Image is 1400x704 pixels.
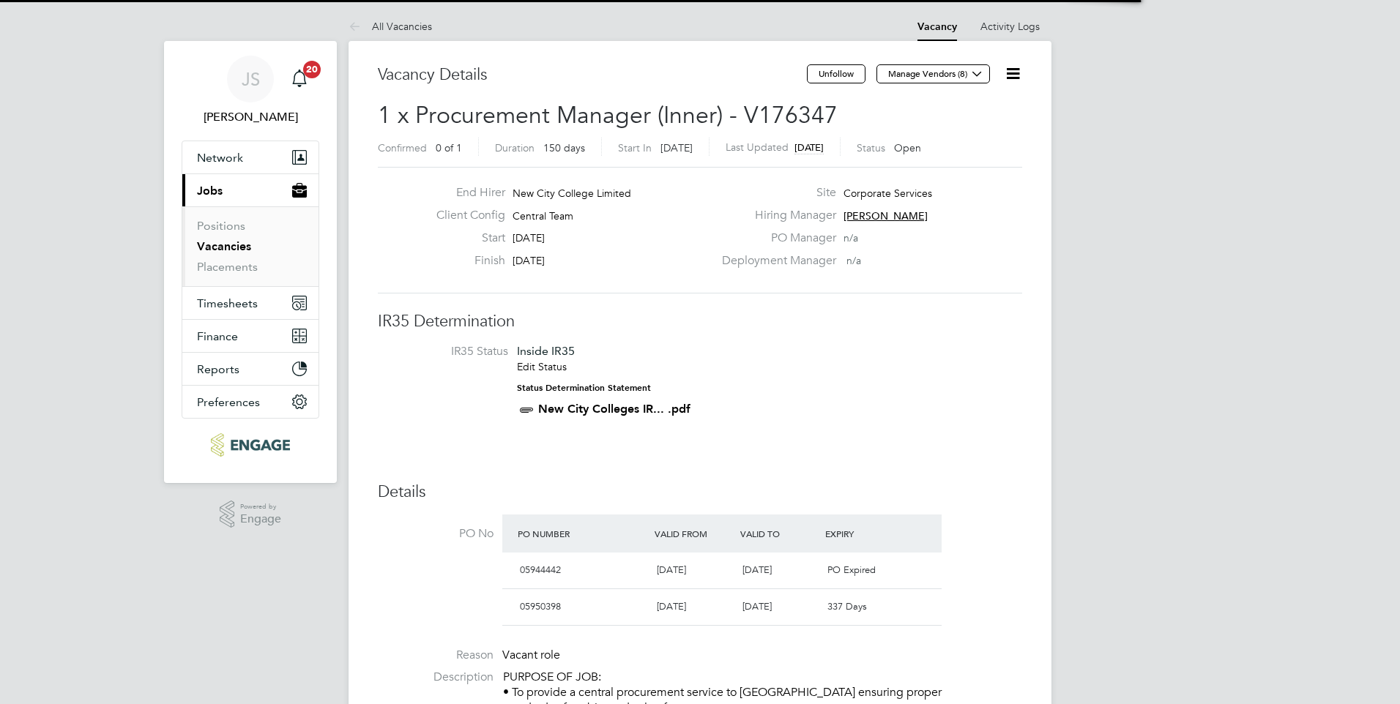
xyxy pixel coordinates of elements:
[197,329,238,343] span: Finance
[502,648,560,662] span: Vacant role
[807,64,865,83] button: Unfollow
[651,520,737,547] div: Valid From
[726,141,789,154] label: Last Updated
[713,253,836,269] label: Deployment Manager
[513,209,573,222] span: Central Team
[182,56,319,126] a: JS[PERSON_NAME]
[517,344,575,358] span: Inside IR35
[844,209,928,222] span: [PERSON_NAME]
[182,353,319,385] button: Reports
[713,231,836,246] label: PO Manager
[220,501,282,528] a: Powered byEngage
[425,185,505,201] label: End Hirer
[742,563,772,576] span: [DATE]
[378,311,1022,332] h3: IR35 Determination
[520,600,561,613] span: 05950398
[513,187,631,200] span: New City College Limited
[182,174,319,206] button: Jobs
[425,253,505,269] label: Finish
[857,141,885,154] label: Status
[197,362,239,376] span: Reports
[517,360,567,373] a: Edit Status
[846,254,861,267] span: n/a
[520,563,561,576] span: 05944442
[240,501,281,513] span: Powered by
[543,141,585,154] span: 150 days
[538,402,690,416] a: New City Colleges IR... .pdf
[436,141,462,154] span: 0 of 1
[197,151,243,165] span: Network
[182,141,319,173] button: Network
[917,20,957,33] a: Vacancy
[392,344,508,359] label: IR35 Status
[876,64,990,83] button: Manage Vendors (8)
[517,383,651,393] strong: Status Determination Statement
[378,648,494,663] label: Reason
[378,482,1022,503] h3: Details
[827,563,876,576] span: PO Expired
[742,600,772,613] span: [DATE]
[242,70,260,89] span: JS
[197,184,223,198] span: Jobs
[378,141,427,154] label: Confirmed
[378,526,494,542] label: PO No
[737,520,822,547] div: Valid To
[844,231,858,244] span: n/a
[827,600,867,613] span: 337 Days
[197,239,251,253] a: Vacancies
[182,287,319,319] button: Timesheets
[657,600,686,613] span: [DATE]
[378,64,807,86] h3: Vacancy Details
[425,231,505,246] label: Start
[425,208,505,223] label: Client Config
[240,513,281,525] span: Engage
[844,187,932,200] span: Corporate Services
[182,206,319,286] div: Jobs
[794,141,824,154] span: [DATE]
[822,520,907,547] div: Expiry
[197,395,260,409] span: Preferences
[164,41,337,483] nav: Main navigation
[211,433,289,457] img: ncclondon-logo-retina.png
[378,670,494,685] label: Description
[182,320,319,352] button: Finance
[660,141,693,154] span: [DATE]
[513,231,545,244] span: [DATE]
[894,141,921,154] span: Open
[657,563,686,576] span: [DATE]
[285,56,314,102] a: 20
[182,433,319,457] a: Go to home page
[349,20,432,33] a: All Vacancies
[378,101,838,130] span: 1 x Procurement Manager (Inner) - V176347
[513,254,545,267] span: [DATE]
[713,208,836,223] label: Hiring Manager
[197,260,258,274] a: Placements
[197,296,258,310] span: Timesheets
[618,141,652,154] label: Start In
[182,386,319,418] button: Preferences
[495,141,535,154] label: Duration
[980,20,1040,33] a: Activity Logs
[197,219,245,233] a: Positions
[514,520,651,547] div: PO Number
[713,185,836,201] label: Site
[303,61,321,78] span: 20
[182,108,319,126] span: Jamie Stroud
